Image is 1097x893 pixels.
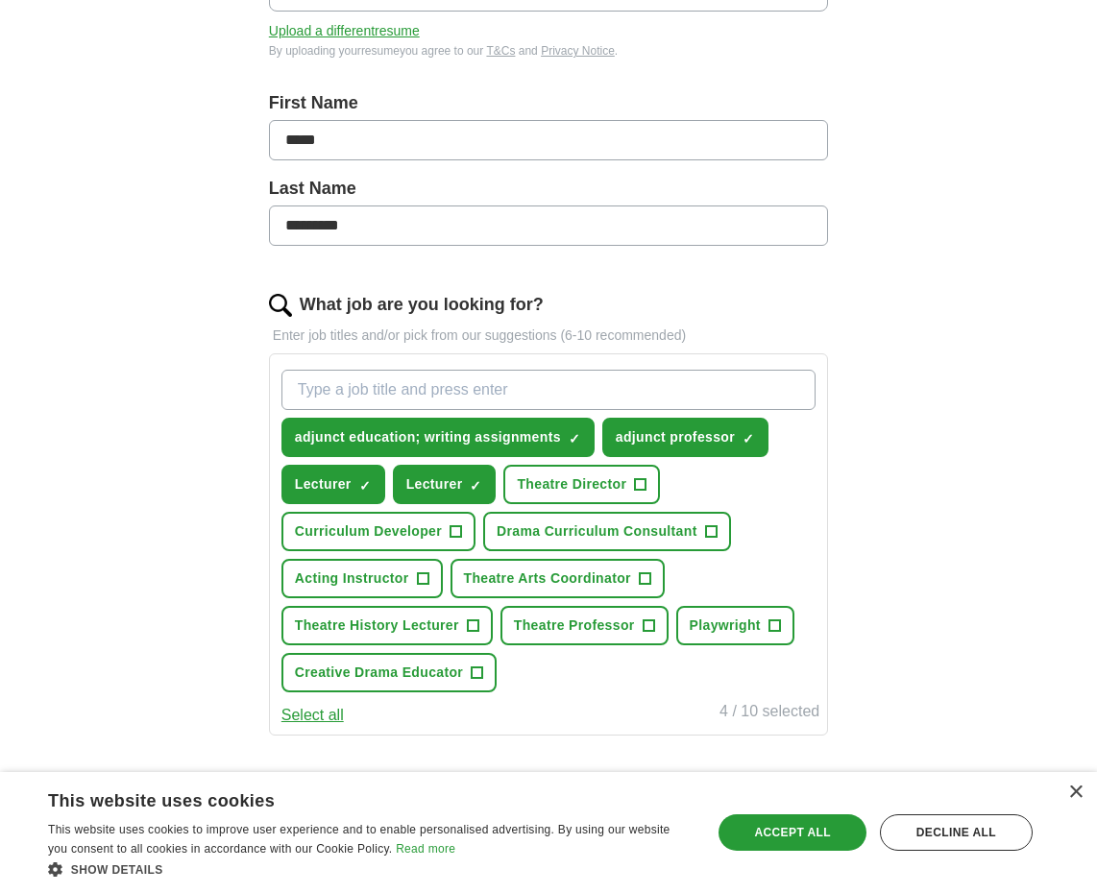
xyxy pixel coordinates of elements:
[616,427,735,447] span: adjunct professor
[281,559,443,598] button: Acting Instructor
[281,704,344,727] button: Select all
[295,663,463,683] span: Creative Drama Educator
[406,474,463,495] span: Lecturer
[541,44,615,58] a: Privacy Notice
[500,606,669,645] button: Theatre Professor
[719,814,865,851] div: Accept all
[48,823,670,856] span: This website uses cookies to improve user experience and to enable personalised advertising. By u...
[281,465,385,504] button: Lecturer✓
[48,784,645,812] div: This website uses cookies
[880,814,1033,851] div: Decline all
[269,21,420,41] button: Upload a differentresume
[281,370,816,410] input: Type a job title and press enter
[295,521,442,542] span: Curriculum Developer
[602,418,768,457] button: adjunct professor✓
[281,653,497,692] button: Creative Drama Educator
[295,474,352,495] span: Lecturer
[514,615,635,636] span: Theatre Professor
[503,465,660,504] button: Theatre Director
[281,418,595,457] button: adjunct education; writing assignments✓
[295,568,409,589] span: Acting Instructor
[719,700,819,727] div: 4 / 10 selected
[295,615,459,636] span: Theatre History Lecturer
[393,465,497,504] button: Lecturer✓
[396,842,455,856] a: Read more, opens a new window
[497,521,697,542] span: Drama Curriculum Consultant
[295,427,561,447] span: adjunct education; writing assignments
[1068,785,1083,800] div: Close
[690,615,761,636] span: Playwright
[269,176,828,202] label: Last Name
[464,568,631,589] span: Theatre Arts Coordinator
[517,474,626,495] span: Theatre Director
[48,859,693,879] div: Show details
[470,478,481,494] span: ✓
[300,292,544,318] label: What job are you looking for?
[71,863,163,877] span: Show details
[281,512,475,551] button: Curriculum Developer
[281,606,493,645] button: Theatre History Lecturer
[269,326,828,346] p: Enter job titles and/or pick from our suggestions (6-10 recommended)
[743,431,754,446] span: ✓
[486,44,515,58] a: T&Cs
[269,42,828,60] div: By uploading your resume you agree to our and .
[269,294,292,317] img: search.png
[269,90,828,116] label: First Name
[676,606,794,645] button: Playwright
[569,431,580,446] span: ✓
[451,559,665,598] button: Theatre Arts Coordinator
[483,512,731,551] button: Drama Curriculum Consultant
[359,478,371,494] span: ✓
